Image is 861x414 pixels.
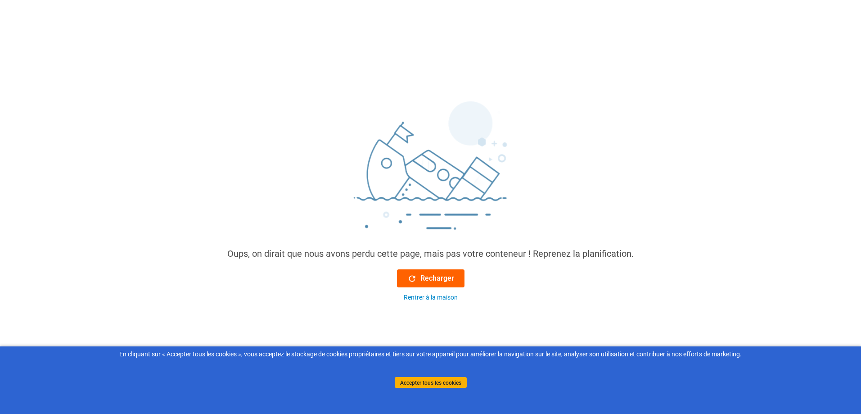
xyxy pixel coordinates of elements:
[404,294,458,301] font: Rentrer à la maison
[296,97,566,247] img: sinking_ship.png
[397,293,464,302] button: Rentrer à la maison
[420,274,454,282] font: Recharger
[119,350,742,358] font: En cliquant sur « Accepter tous les cookies », vous acceptez le stockage de cookies propriétaires...
[397,269,464,287] button: Recharger
[400,379,461,386] font: Accepter tous les cookies
[227,248,634,259] font: Oups, on dirait que nous avons perdu cette page, mais pas votre conteneur ! Reprenez la planifica...
[395,377,467,388] button: Accepter tous les cookies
